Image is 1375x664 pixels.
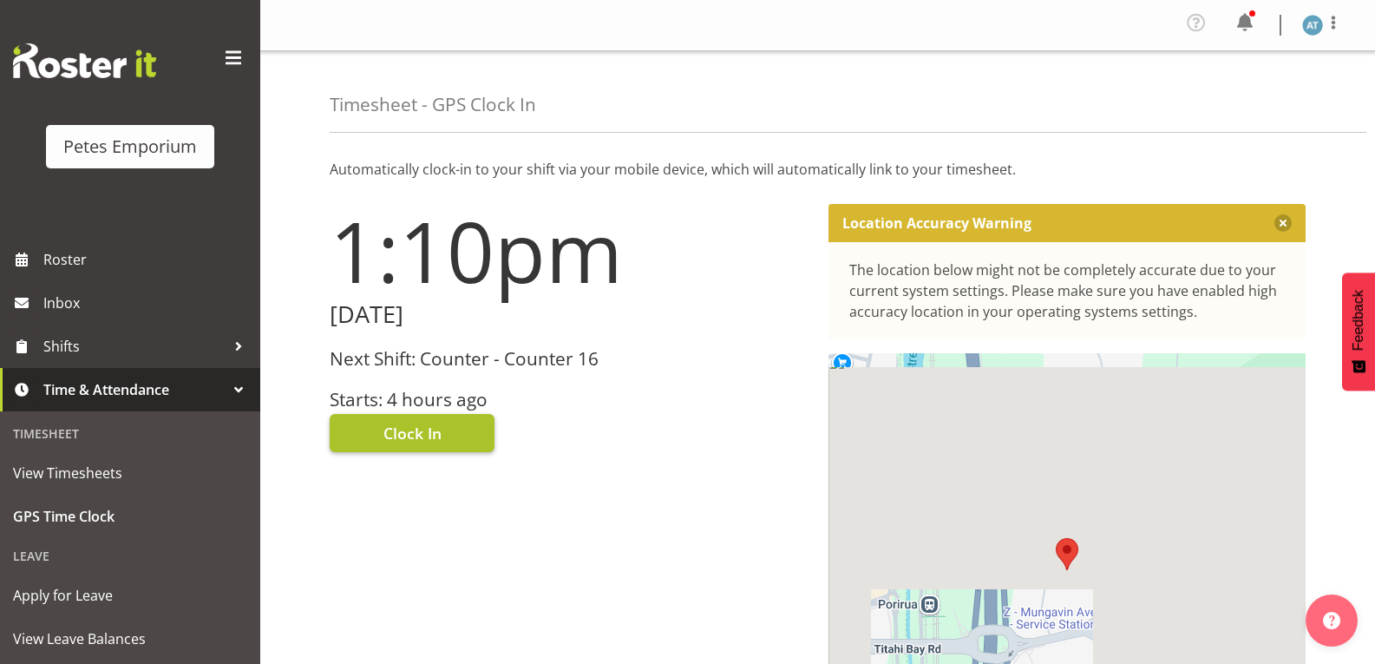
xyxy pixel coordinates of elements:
span: Time & Attendance [43,377,226,403]
img: alex-micheal-taniwha5364.jpg [1302,15,1323,36]
button: Feedback - Show survey [1342,273,1375,391]
button: Close message [1274,214,1292,232]
span: Clock In [383,422,442,444]
div: Petes Emporium [63,134,197,160]
a: GPS Time Clock [4,495,256,538]
a: View Leave Balances [4,617,256,661]
p: Automatically clock-in to your shift via your mobile device, which will automatically link to you... [330,159,1306,180]
button: Clock In [330,414,494,452]
h4: Timesheet - GPS Clock In [330,95,536,115]
a: Apply for Leave [4,574,256,617]
span: Feedback [1351,290,1366,351]
span: Shifts [43,333,226,359]
span: GPS Time Clock [13,503,247,529]
div: Timesheet [4,416,256,451]
p: Location Accuracy Warning [842,214,1031,232]
span: View Timesheets [13,460,247,486]
span: View Leave Balances [13,626,247,652]
span: Roster [43,247,252,273]
h3: Starts: 4 hours ago [330,390,808,410]
img: Rosterit website logo [13,43,156,78]
h2: [DATE] [330,301,808,328]
div: The location below might not be completely accurate due to your current system settings. Please m... [849,260,1286,322]
span: Apply for Leave [13,582,247,608]
span: Inbox [43,290,252,316]
img: help-xxl-2.png [1323,612,1340,629]
h3: Next Shift: Counter - Counter 16 [330,349,808,369]
h1: 1:10pm [330,204,808,298]
div: Leave [4,538,256,574]
a: View Timesheets [4,451,256,495]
